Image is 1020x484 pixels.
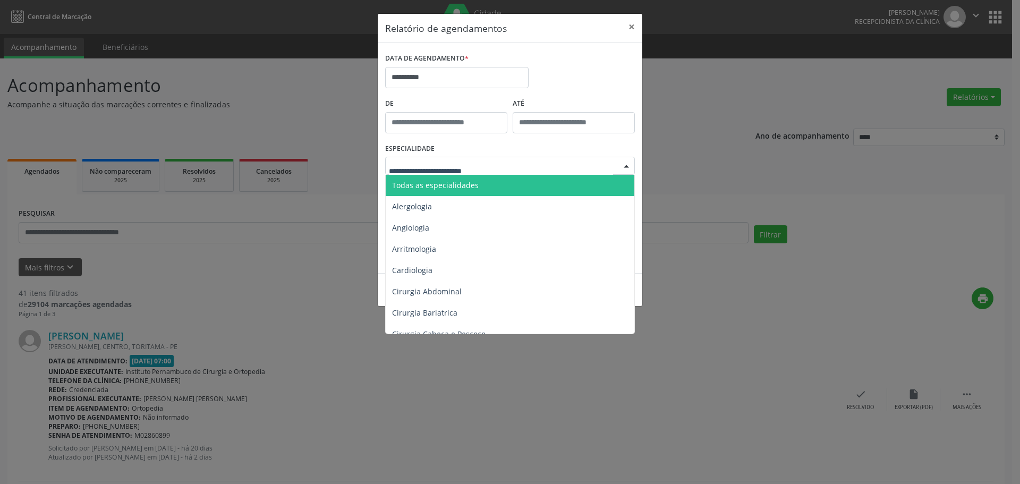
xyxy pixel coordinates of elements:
span: Arritmologia [392,244,436,254]
span: Cirurgia Cabeça e Pescoço [392,329,486,339]
span: Angiologia [392,223,429,233]
label: De [385,96,507,112]
label: ATÉ [513,96,635,112]
h5: Relatório de agendamentos [385,21,507,35]
span: Cardiologia [392,265,432,275]
label: ESPECIALIDADE [385,141,435,157]
span: Cirurgia Bariatrica [392,308,457,318]
span: Alergologia [392,201,432,211]
span: Todas as especialidades [392,180,479,190]
label: DATA DE AGENDAMENTO [385,50,469,67]
button: Close [621,14,642,40]
span: Cirurgia Abdominal [392,286,462,296]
